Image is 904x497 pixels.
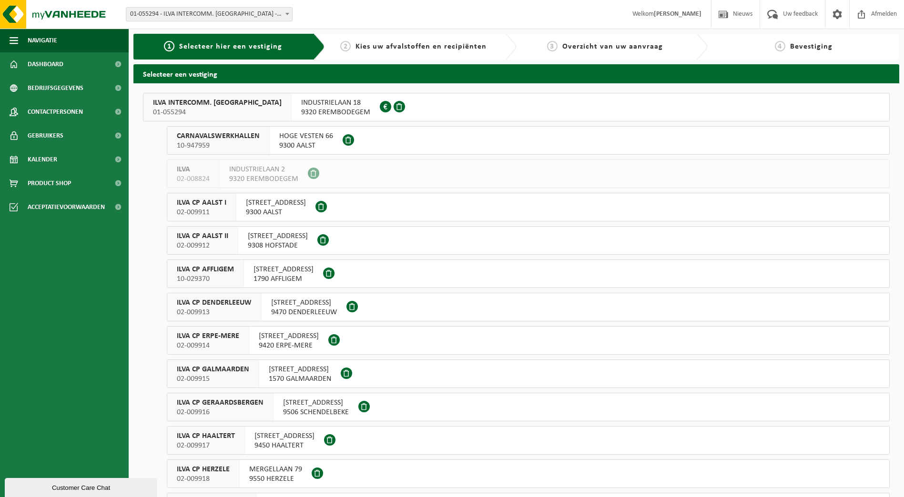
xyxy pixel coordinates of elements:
span: 9320 EREMBODEGEM [229,174,298,184]
span: 9308 HOFSTADE [248,241,308,250]
span: 1570 GALMAARDEN [269,374,331,384]
span: 9320 EREMBODEGEM [301,108,370,117]
span: [STREET_ADDRESS] [246,198,306,208]
button: ILVA CP HAALTERT 02-009917 [STREET_ADDRESS]9450 HAALTERT [167,426,890,455]
span: 9420 ERPE-MERE [259,341,319,350]
span: 2 [340,41,351,51]
span: 1 [164,41,174,51]
button: ILVA CP AALST II 02-009912 [STREET_ADDRESS]9308 HOFSTADE [167,226,890,255]
span: [STREET_ADDRESS] [269,365,331,374]
iframe: chat widget [5,476,159,497]
span: INDUSTRIELAAN 18 [301,98,370,108]
span: 02-009914 [177,341,239,350]
button: ILVA CP ERPE-MERE 02-009914 [STREET_ADDRESS]9420 ERPE-MERE [167,326,890,355]
span: 02-009911 [177,208,226,217]
span: 02-009912 [177,241,228,250]
button: ILVA CP AALST I 02-009911 [STREET_ADDRESS]9300 AALST [167,193,890,221]
span: ILVA CP HAALTERT [177,431,235,441]
span: ILVA [177,165,210,174]
span: Acceptatievoorwaarden [28,195,105,219]
span: Kies uw afvalstoffen en recipiënten [356,43,487,50]
span: Overzicht van uw aanvraag [562,43,663,50]
span: 9506 SCHENDELBEKE [283,408,349,417]
span: 1790 AFFLIGEM [254,274,314,284]
span: ILVA CP GERAARDSBERGEN [177,398,264,408]
button: CARNAVALSWERKHALLEN 10-947959 HOGE VESTEN 669300 AALST [167,126,890,155]
span: Bevestiging [790,43,833,50]
span: Contactpersonen [28,100,83,124]
span: 01-055294 - ILVA INTERCOMM. EREMBODEGEM - EREMBODEGEM [126,8,292,21]
button: ILVA CP AFFLIGEM 10-029370 [STREET_ADDRESS]1790 AFFLIGEM [167,259,890,288]
span: ILVA CP HERZELE [177,465,230,474]
span: [STREET_ADDRESS] [248,231,308,241]
span: 02-009916 [177,408,264,417]
button: ILVA INTERCOMM. [GEOGRAPHIC_DATA] 01-055294 INDUSTRIELAAN 189320 EREMBODEGEM [143,93,890,121]
span: [STREET_ADDRESS] [271,298,337,308]
span: 9300 AALST [246,208,306,217]
span: 9450 HAALTERT [254,441,315,450]
span: [STREET_ADDRESS] [254,431,315,441]
span: 9470 DENDERLEEUW [271,308,337,317]
span: 02-009913 [177,308,252,317]
span: ILVA INTERCOMM. [GEOGRAPHIC_DATA] [153,98,282,108]
h2: Selecteer een vestiging [133,64,899,83]
span: 02-009915 [177,374,249,384]
button: ILVA CP GALMAARDEN 02-009915 [STREET_ADDRESS]1570 GALMAARDEN [167,359,890,388]
button: ILVA CP HERZELE 02-009918 MERGELLAAN 799550 HERZELE [167,459,890,488]
span: Gebruikers [28,124,63,148]
span: Kalender [28,148,57,171]
span: ILVA CP AALST I [177,198,226,208]
span: ILVA CP AFFLIGEM [177,265,234,274]
span: Product Shop [28,171,71,195]
span: ILVA CP DENDERLEEUW [177,298,252,308]
button: ILVA CP DENDERLEEUW 02-009913 [STREET_ADDRESS]9470 DENDERLEEUW [167,293,890,321]
span: CARNAVALSWERKHALLEN [177,131,260,141]
span: MERGELLAAN 79 [249,465,302,474]
span: [STREET_ADDRESS] [254,265,314,274]
span: 02-008824 [177,174,210,184]
span: HOGE VESTEN 66 [279,131,333,141]
span: [STREET_ADDRESS] [259,331,319,341]
span: ILVA CP ERPE-MERE [177,331,239,341]
span: ILVA CP AALST II [177,231,228,241]
span: 02-009918 [177,474,230,484]
span: INDUSTRIELAAN 2 [229,165,298,174]
span: Navigatie [28,29,57,52]
span: ILVA CP GALMAARDEN [177,365,249,374]
span: 01-055294 [153,108,282,117]
span: 10-947959 [177,141,260,150]
span: 9550 HERZELE [249,474,302,484]
span: Selecteer hier een vestiging [179,43,282,50]
span: 3 [547,41,558,51]
span: 02-009917 [177,441,235,450]
span: 01-055294 - ILVA INTERCOMM. EREMBODEGEM - EREMBODEGEM [126,7,293,21]
strong: [PERSON_NAME] [654,10,701,18]
button: ILVA CP GERAARDSBERGEN 02-009916 [STREET_ADDRESS]9506 SCHENDELBEKE [167,393,890,421]
span: 9300 AALST [279,141,333,150]
span: 4 [775,41,785,51]
span: 10-029370 [177,274,234,284]
span: [STREET_ADDRESS] [283,398,349,408]
span: Dashboard [28,52,63,76]
span: Bedrijfsgegevens [28,76,83,100]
